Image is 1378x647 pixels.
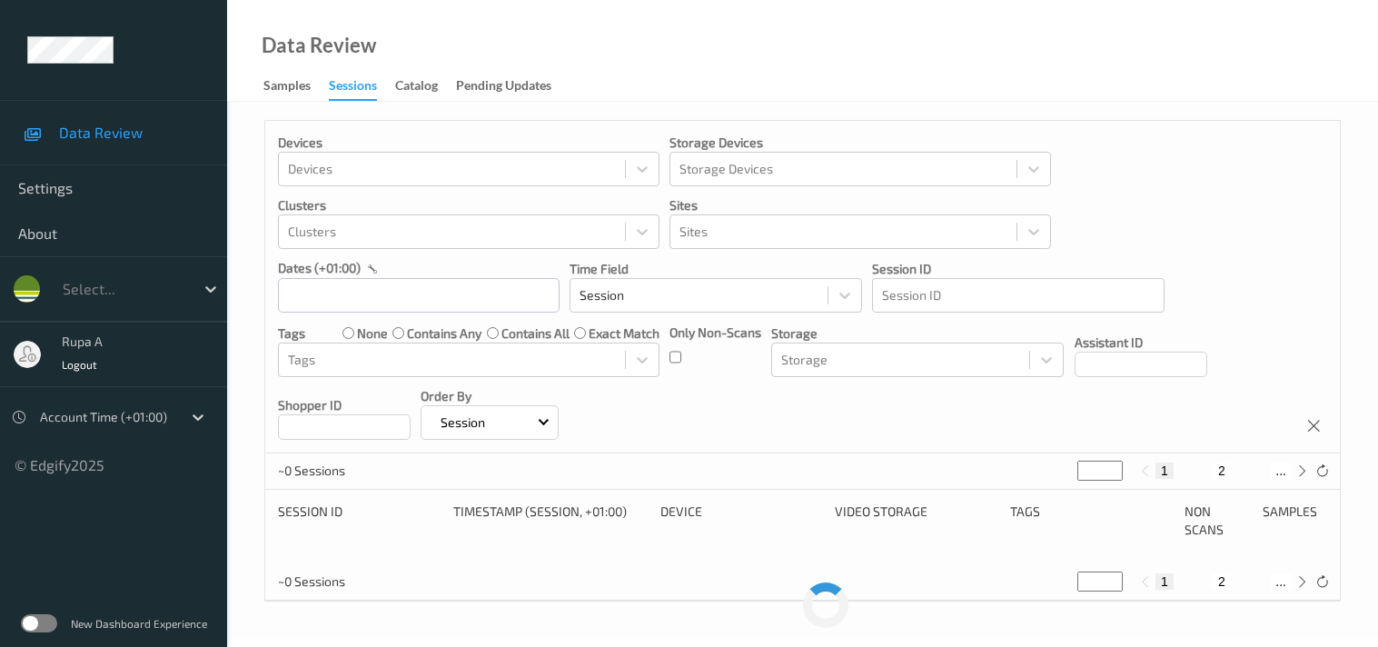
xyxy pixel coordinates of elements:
p: Storage Devices [669,134,1051,152]
div: Video Storage [835,503,997,539]
p: Time Field [570,260,862,278]
p: Assistant ID [1075,333,1207,352]
label: none [357,324,388,343]
div: Samples [263,76,311,99]
div: Samples [1263,503,1327,539]
button: 1 [1155,573,1174,590]
p: Session ID [872,260,1165,278]
div: Pending Updates [456,76,551,99]
a: Catalog [395,74,456,99]
a: Pending Updates [456,74,570,99]
button: ... [1270,463,1292,479]
label: contains any [407,324,481,343]
p: Clusters [278,196,659,214]
p: Shopper ID [278,396,411,414]
label: exact match [589,324,659,343]
p: ~0 Sessions [278,572,414,591]
div: Data Review [262,36,376,55]
a: Samples [263,74,329,99]
div: Timestamp (Session, +01:00) [453,503,648,539]
p: Session [434,413,491,432]
div: Catalog [395,76,438,99]
button: ... [1270,573,1292,590]
button: 2 [1213,573,1231,590]
div: Device [660,503,823,539]
p: Devices [278,134,659,152]
button: 1 [1155,463,1174,479]
p: Only Non-Scans [669,323,761,342]
p: ~0 Sessions [278,462,414,480]
div: Tags [1010,503,1173,539]
p: Tags [278,324,305,343]
div: Non Scans [1185,503,1249,539]
p: Storage [771,324,1064,343]
a: Sessions [329,74,395,101]
button: 2 [1213,463,1231,479]
label: contains all [501,324,570,343]
p: Order By [421,387,559,405]
p: dates (+01:00) [278,259,361,277]
div: Session ID [278,503,441,539]
p: Sites [669,196,1051,214]
div: Sessions [329,76,377,101]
